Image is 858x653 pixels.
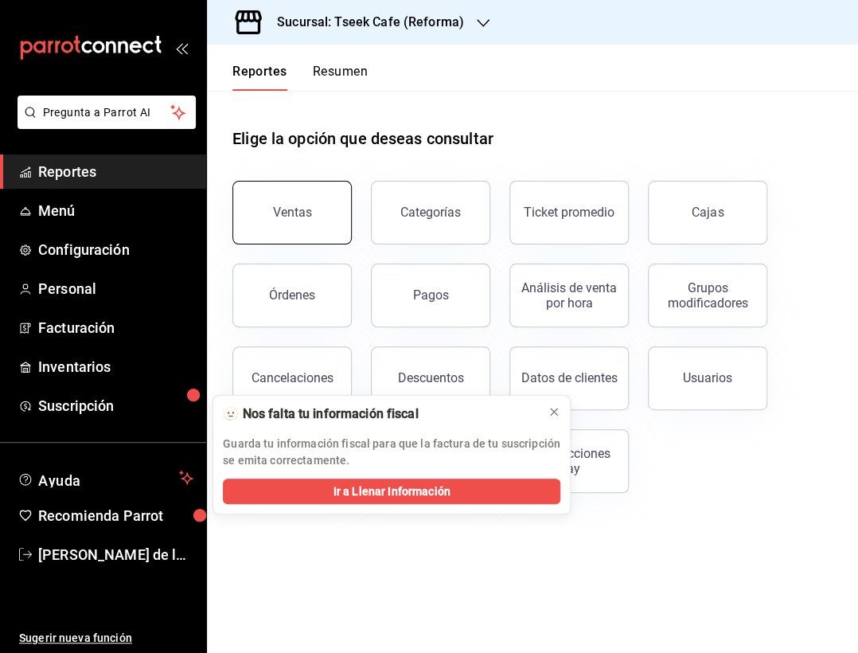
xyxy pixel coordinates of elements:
button: Ticket promedio [509,181,629,244]
span: Pregunta a Parrot AI [43,104,171,121]
div: Análisis de venta por hora [520,280,618,311]
div: Ticket promedio [524,205,614,220]
a: Cajas [648,181,767,244]
div: Pagos [413,287,449,303]
button: Grupos modificadores [648,264,767,327]
span: Ir a Llenar Información [333,483,450,500]
span: Personal [38,278,193,299]
div: 🫥 Nos falta tu información fiscal [223,405,535,423]
button: Datos de clientes [509,346,629,410]
div: Cajas [692,203,724,222]
button: Categorías [371,181,490,244]
div: Usuarios [683,370,732,385]
button: Pregunta a Parrot AI [18,96,196,129]
button: Descuentos [371,346,490,410]
button: Resumen [313,64,368,91]
h1: Elige la opción que deseas consultar [232,127,493,151]
span: Configuración [38,239,193,260]
span: Reportes [38,161,193,182]
span: Sugerir nueva función [19,630,193,647]
span: Suscripción [38,395,193,416]
button: Órdenes [232,264,352,327]
button: Reportes [232,64,287,91]
button: Pagos [371,264,490,327]
div: Categorías [400,205,461,220]
div: navigation tabs [232,64,368,91]
div: Grupos modificadores [658,280,757,311]
button: Análisis de venta por hora [509,264,629,327]
h3: Sucursal: Tseek Cafe (Reforma) [264,13,464,32]
div: Datos de clientes [521,370,618,385]
span: Menú [38,200,193,221]
span: Inventarios [38,356,193,377]
button: Cancelaciones [232,346,352,410]
div: Descuentos [398,370,464,385]
span: Facturación [38,317,193,338]
button: open_drawer_menu [175,41,188,54]
p: Guarda tu información fiscal para que la factura de tu suscripción se emita correctamente. [223,436,560,469]
div: Ventas [273,205,312,220]
a: Pregunta a Parrot AI [11,115,196,132]
div: Cancelaciones [252,370,333,385]
span: [PERSON_NAME] de la [PERSON_NAME] [38,544,193,565]
span: Recomienda Parrot [38,505,193,526]
span: Ayuda [38,468,173,487]
button: Ventas [232,181,352,244]
button: Ir a Llenar Información [223,479,560,504]
button: Usuarios [648,346,767,410]
div: Órdenes [269,287,315,303]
